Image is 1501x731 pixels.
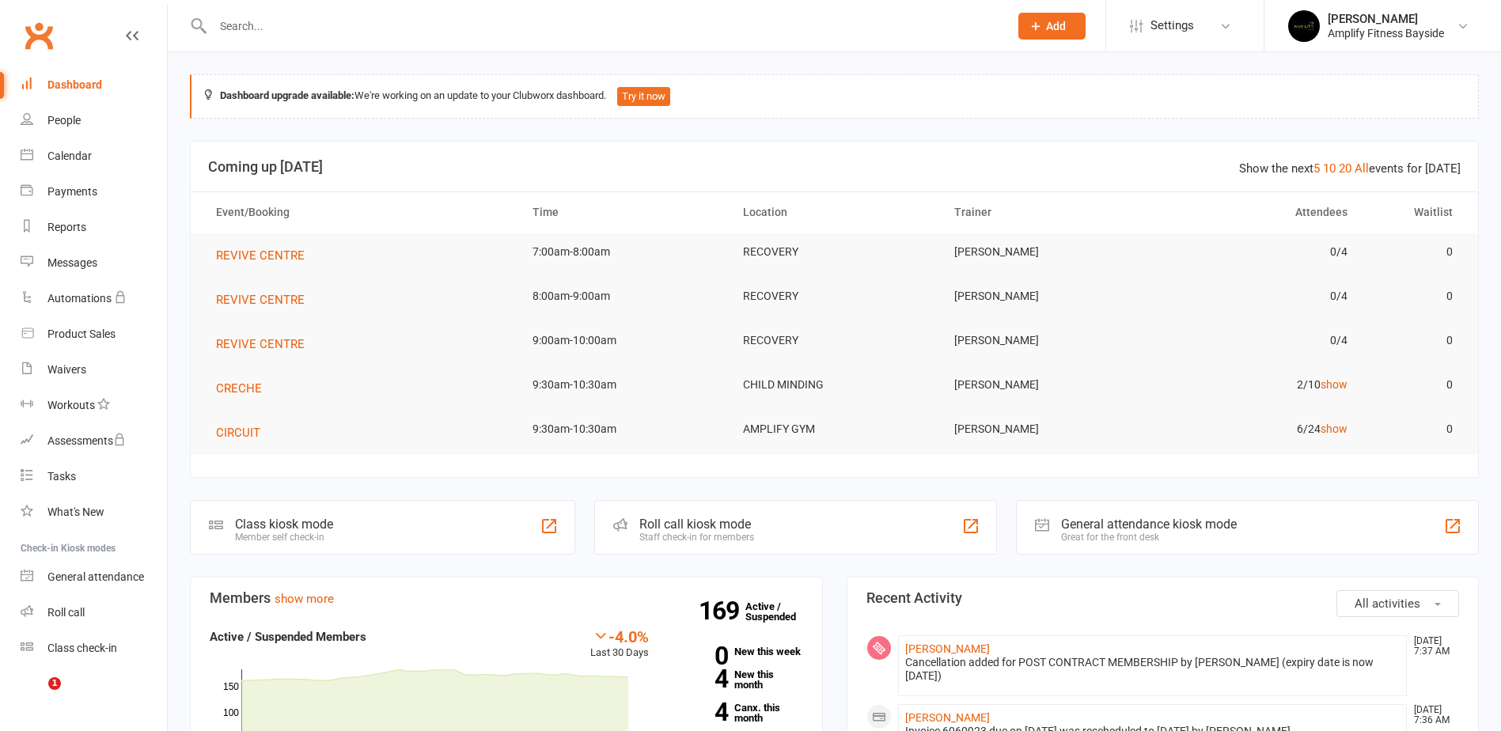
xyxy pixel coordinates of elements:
[940,411,1150,448] td: [PERSON_NAME]
[47,363,86,376] div: Waivers
[940,278,1150,315] td: [PERSON_NAME]
[47,642,117,654] div: Class check-in
[617,87,670,106] button: Try it now
[190,74,1479,119] div: We're working on an update to your Clubworx dashboard.
[1150,366,1361,403] td: 2/10
[216,381,262,396] span: CRECHE
[673,644,728,668] strong: 0
[21,559,167,595] a: General attendance kiosk mode
[1321,378,1347,391] a: show
[21,245,167,281] a: Messages
[21,281,167,316] a: Automations
[1150,192,1361,233] th: Attendees
[216,293,305,307] span: REVIVE CENTRE
[1313,161,1320,176] a: 5
[1328,26,1444,40] div: Amplify Fitness Bayside
[1150,278,1361,315] td: 0/4
[216,290,316,309] button: REVIVE CENTRE
[1061,532,1237,543] div: Great for the front desk
[1355,161,1369,176] a: All
[940,233,1150,271] td: [PERSON_NAME]
[518,411,729,448] td: 9:30am-10:30am
[1362,322,1467,359] td: 0
[21,210,167,245] a: Reports
[47,470,76,483] div: Tasks
[216,423,271,442] button: CIRCUIT
[1288,10,1320,42] img: thumb_image1596355059.png
[1339,161,1351,176] a: 20
[21,423,167,459] a: Assessments
[866,590,1460,606] h3: Recent Activity
[639,517,754,532] div: Roll call kiosk mode
[47,114,81,127] div: People
[47,256,97,269] div: Messages
[47,570,144,583] div: General attendance
[216,335,316,354] button: REVIVE CENTRE
[21,138,167,174] a: Calendar
[216,379,273,398] button: CRECHE
[216,248,305,263] span: REVIVE CENTRE
[216,337,305,351] span: REVIVE CENTRE
[47,606,85,619] div: Roll call
[1362,366,1467,403] td: 0
[216,426,260,440] span: CIRCUIT
[729,278,939,315] td: RECOVERY
[940,192,1150,233] th: Trainer
[19,16,59,55] a: Clubworx
[16,677,54,715] iframe: Intercom live chat
[518,278,729,315] td: 8:00am-9:00am
[1406,705,1458,725] time: [DATE] 7:36 AM
[1061,517,1237,532] div: General attendance kiosk mode
[48,677,61,690] span: 1
[1323,161,1336,176] a: 10
[21,174,167,210] a: Payments
[673,703,803,723] a: 4Canx. this month
[1239,159,1461,178] div: Show the next events for [DATE]
[235,517,333,532] div: Class kiosk mode
[590,627,649,645] div: -4.0%
[729,411,939,448] td: AMPLIFY GYM
[21,316,167,352] a: Product Sales
[1150,411,1361,448] td: 6/24
[673,646,803,657] a: 0New this week
[210,630,366,644] strong: Active / Suspended Members
[1406,636,1458,657] time: [DATE] 7:37 AM
[1150,322,1361,359] td: 0/4
[47,221,86,233] div: Reports
[47,506,104,518] div: What's New
[21,103,167,138] a: People
[1362,233,1467,271] td: 0
[518,192,729,233] th: Time
[21,352,167,388] a: Waivers
[1328,12,1444,26] div: [PERSON_NAME]
[208,15,998,37] input: Search...
[21,459,167,494] a: Tasks
[47,292,112,305] div: Automations
[21,494,167,530] a: What's New
[1362,278,1467,315] td: 0
[729,192,939,233] th: Location
[47,434,126,447] div: Assessments
[1355,597,1420,611] span: All activities
[1336,590,1459,617] button: All activities
[518,366,729,403] td: 9:30am-10:30am
[47,328,116,340] div: Product Sales
[220,89,354,101] strong: Dashboard upgrade available:
[208,159,1461,175] h3: Coming up [DATE]
[21,631,167,666] a: Class kiosk mode
[639,532,754,543] div: Staff check-in for members
[202,192,518,233] th: Event/Booking
[729,366,939,403] td: CHILD MINDING
[1150,233,1361,271] td: 0/4
[1046,20,1066,32] span: Add
[673,700,728,724] strong: 4
[210,590,803,606] h3: Members
[699,599,745,623] strong: 169
[216,246,316,265] button: REVIVE CENTRE
[47,150,92,162] div: Calendar
[518,322,729,359] td: 9:00am-10:00am
[1321,422,1347,435] a: show
[47,399,95,411] div: Workouts
[905,711,990,724] a: [PERSON_NAME]
[940,366,1150,403] td: [PERSON_NAME]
